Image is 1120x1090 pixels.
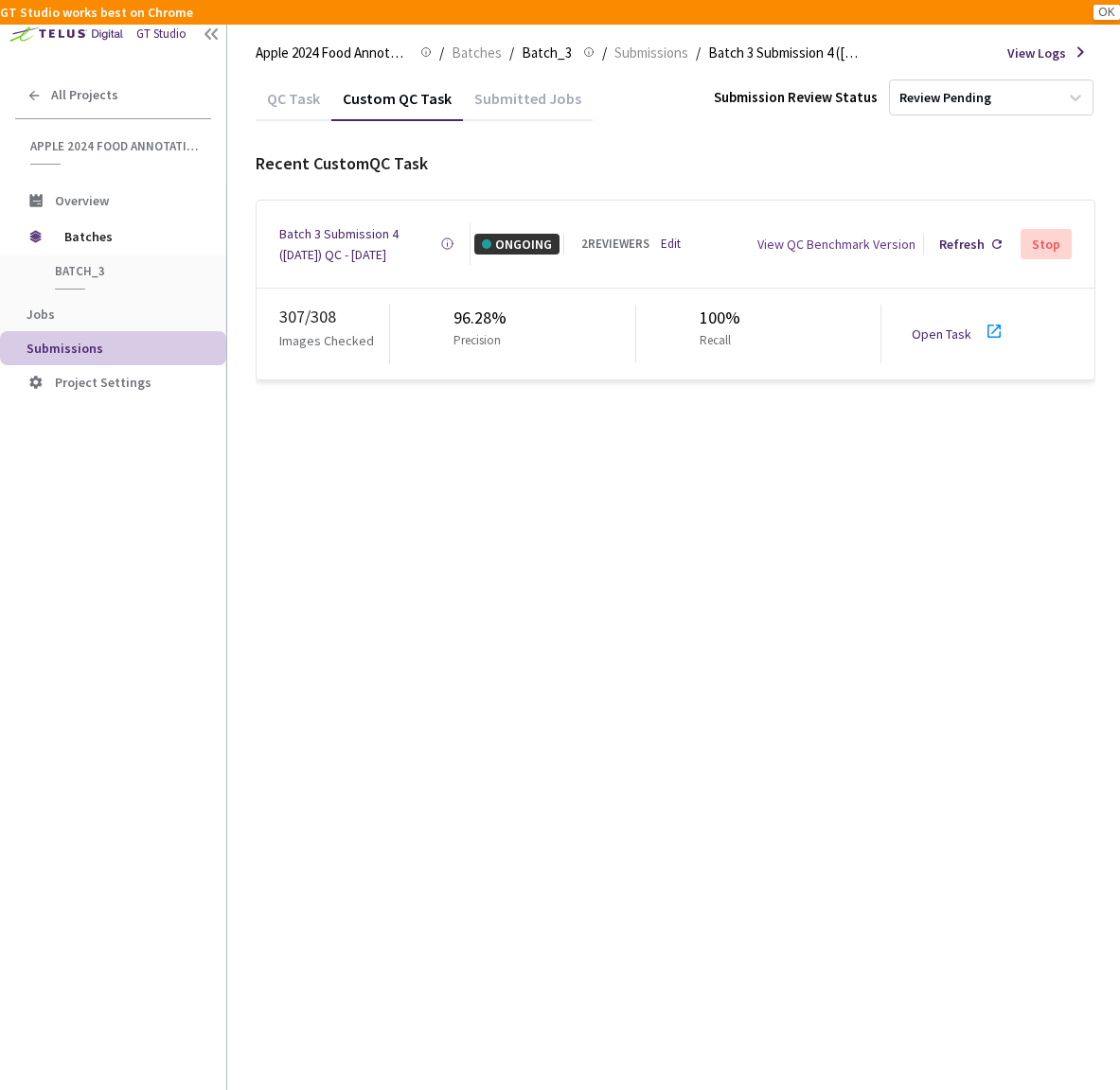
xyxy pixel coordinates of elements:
div: Submitted Jobs [463,89,593,121]
button: OK [1093,5,1120,20]
span: Project Settings [55,374,151,391]
span: Apple 2024 Food Annotation Correction [256,42,409,64]
a: Batch 3 Submission 4 ([DATE]) QC - [DATE] [279,223,440,265]
div: Submission Review Status [714,86,878,109]
div: 2 REVIEWERS [581,235,649,254]
span: View Logs [1007,43,1066,63]
span: Submissions [27,340,103,357]
span: Batch_3 [55,263,195,279]
div: Stop [1032,237,1060,252]
div: GT Studio [136,25,187,44]
div: 96.28% [453,305,508,331]
span: Overview [55,192,109,209]
div: Refresh [939,234,985,255]
a: Edit [661,235,681,254]
li: / [696,42,701,64]
li: / [439,42,444,64]
span: Batches [452,42,502,64]
div: 100% [700,305,740,331]
span: All Projects [51,87,118,103]
a: Submissions [611,42,692,62]
div: Custom QC Task [331,89,463,121]
div: Review Pending [899,89,991,107]
div: Recent Custom QC Task [256,150,1095,177]
p: Precision [453,331,501,350]
span: Apple 2024 Food Annotation Correction [30,138,200,154]
a: Open Task [912,325,971,343]
span: Submissions [614,42,688,64]
span: Batch 3 Submission 4 ([DATE]) [708,42,862,64]
div: QC Task [256,89,331,121]
span: Batch_3 [522,42,572,64]
p: Images Checked [279,330,374,351]
span: Jobs [27,306,55,323]
a: Batches [448,42,506,62]
div: View QC Benchmark Version [757,234,916,255]
li: / [602,42,607,64]
span: Batches [64,218,194,255]
div: 307 / 308 [279,304,389,330]
div: ONGOING [474,234,560,255]
li: / [509,42,514,64]
p: Recall [700,331,733,350]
